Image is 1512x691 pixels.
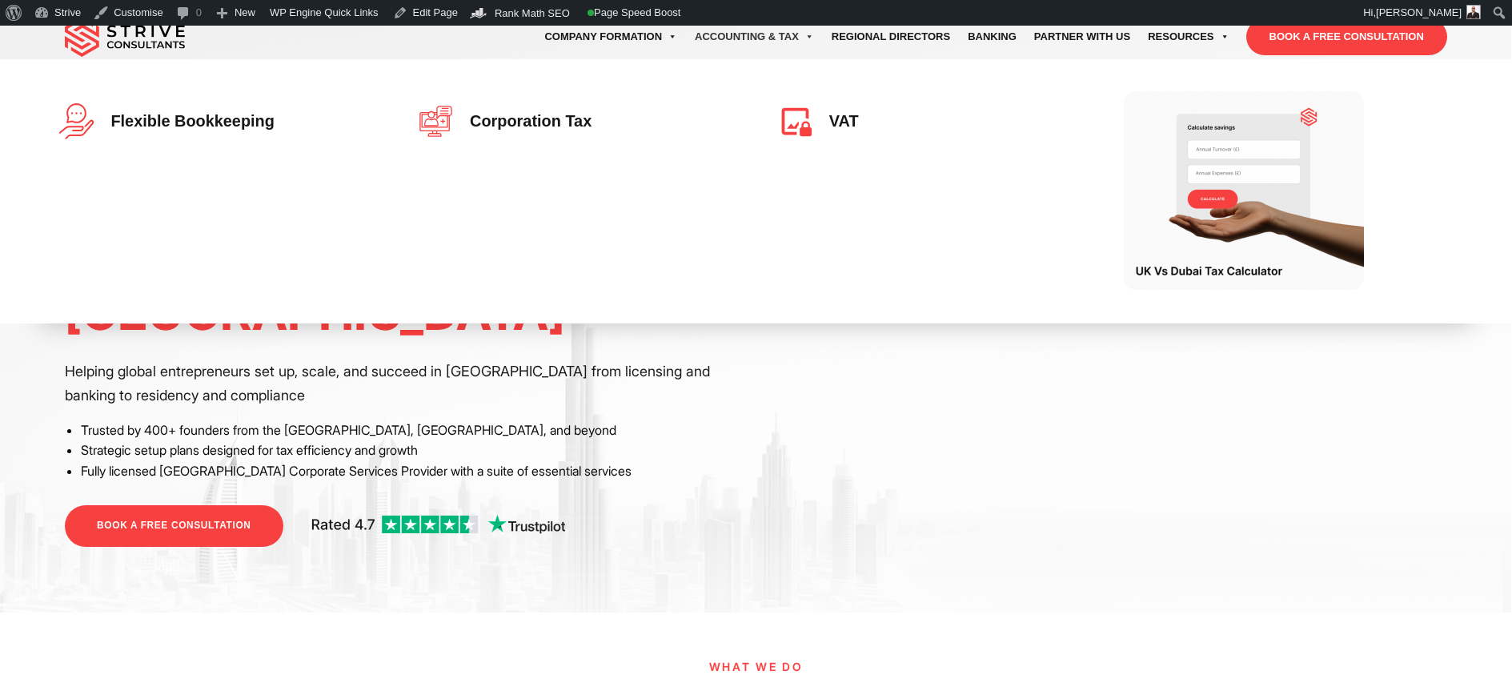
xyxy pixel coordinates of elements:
img: Tax Calculator [1124,91,1364,290]
img: main-logo.svg [65,17,185,57]
a: Corporation Tax [418,103,735,139]
li: Trusted by 400+ founders from the [GEOGRAPHIC_DATA], [GEOGRAPHIC_DATA], and beyond [81,420,744,441]
a: Accounting & Tax [686,14,823,59]
span: Flexible Bookkeeping [102,113,274,131]
a: Company Formation [535,14,686,59]
iframe: <br /> [768,162,1446,544]
li: Fully licensed [GEOGRAPHIC_DATA] Corporate Services Provider with a suite of essential services [81,461,744,482]
a: Flexible Bookkeeping [58,103,375,139]
a: BOOK A FREE CONSULTATION [65,505,283,546]
li: Strategic setup plans designed for tax efficiency and growth [81,440,744,461]
a: Banking [959,14,1025,59]
a: VAT [777,103,1094,139]
a: Regional Directors [823,14,959,59]
p: Helping global entrepreneurs set up, scale, and succeed in [GEOGRAPHIC_DATA] from licensing and b... [65,360,744,408]
span: VAT [821,113,859,131]
span: Corporation Tax [462,113,592,131]
a: BOOK A FREE CONSULTATION [1246,18,1447,55]
span: [PERSON_NAME] [1376,6,1462,18]
a: Resources [1139,14,1237,59]
a: Partner with Us [1025,14,1139,59]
